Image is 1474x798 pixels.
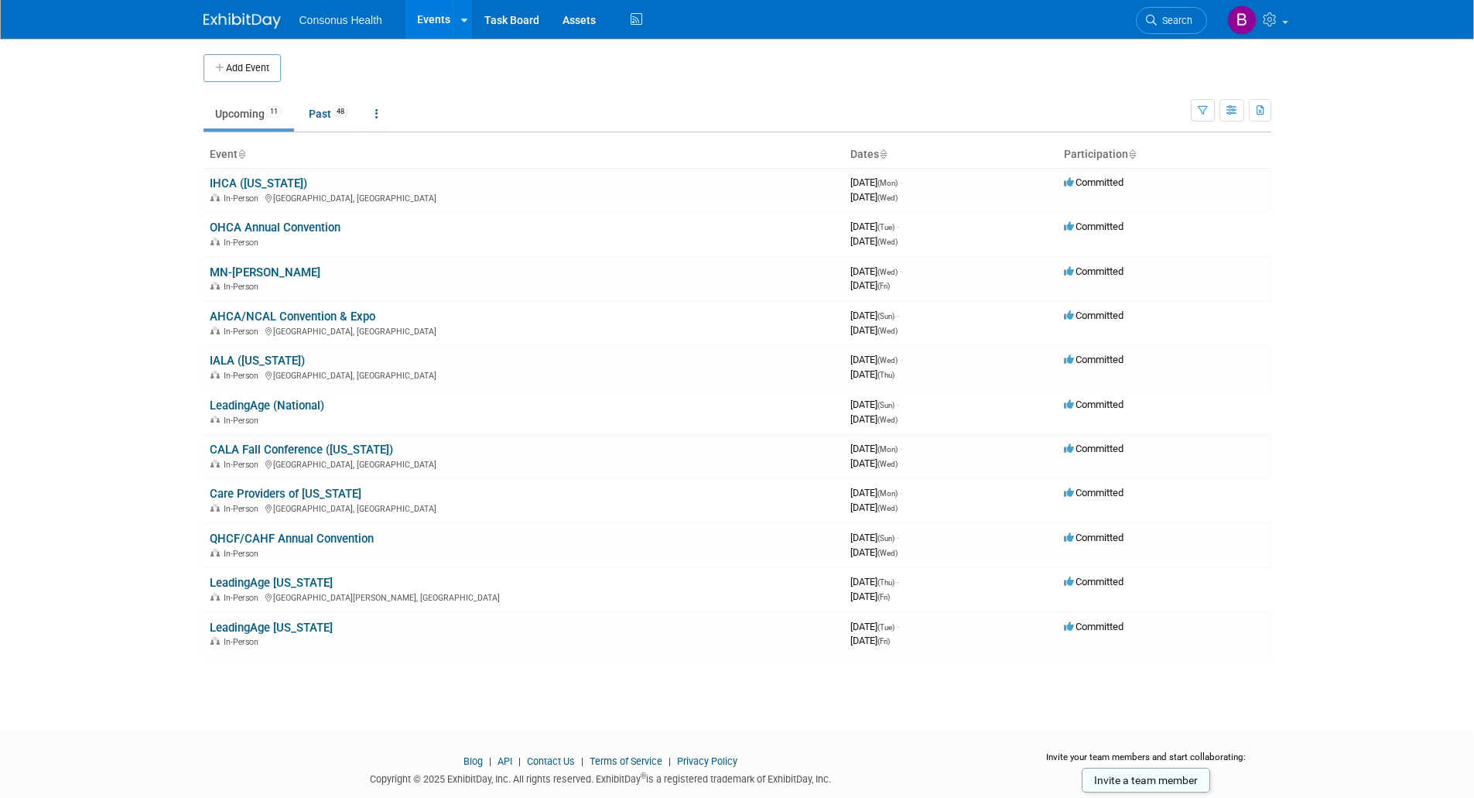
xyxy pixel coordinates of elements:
[210,327,220,334] img: In-Person Event
[877,416,898,424] span: (Wed)
[1064,487,1123,498] span: Committed
[850,443,902,454] span: [DATE]
[224,327,263,337] span: In-Person
[1064,265,1123,277] span: Committed
[210,191,838,204] div: [GEOGRAPHIC_DATA], [GEOGRAPHIC_DATA]
[850,279,890,291] span: [DATE]
[238,148,245,160] a: Sort by Event Name
[877,534,894,543] span: (Sun)
[850,576,899,587] span: [DATE]
[850,221,899,232] span: [DATE]
[665,755,675,767] span: |
[900,354,902,365] span: -
[850,502,898,513] span: [DATE]
[1064,443,1123,454] span: Committed
[210,549,220,557] img: In-Person Event
[210,176,307,190] a: IHCA ([US_STATE])
[877,282,890,290] span: (Fri)
[210,368,838,381] div: [GEOGRAPHIC_DATA], [GEOGRAPHIC_DATA]
[900,443,902,454] span: -
[224,238,263,248] span: In-Person
[297,99,361,128] a: Past48
[210,399,324,413] a: LeadingAge (National)
[1058,142,1271,168] th: Participation
[224,194,263,204] span: In-Person
[877,179,898,187] span: (Mon)
[224,416,263,426] span: In-Person
[210,460,220,467] img: In-Person Event
[210,221,340,235] a: OHCA Annual Convention
[203,769,999,786] div: Copyright © 2025 ExhibitDay, Inc. All rights reserved. ExhibitDay is a registered trademark of Ex...
[850,399,899,410] span: [DATE]
[332,106,349,118] span: 48
[897,310,899,321] span: -
[1157,15,1192,26] span: Search
[210,621,333,635] a: LeadingAge [US_STATE]
[1064,399,1123,410] span: Committed
[877,327,898,335] span: (Wed)
[527,755,575,767] a: Contact Us
[877,637,890,646] span: (Fri)
[897,221,899,232] span: -
[203,99,294,128] a: Upcoming11
[210,443,393,457] a: CALA Fall Conference ([US_STATE])
[515,755,525,767] span: |
[224,460,263,470] span: In-Person
[877,268,898,276] span: (Wed)
[1064,354,1123,365] span: Committed
[877,578,894,587] span: (Thu)
[463,755,483,767] a: Blog
[877,356,898,365] span: (Wed)
[210,532,374,546] a: QHCF/CAHF Annual Convention
[224,371,263,381] span: In-Person
[210,593,220,601] img: In-Person Event
[1064,310,1123,321] span: Committed
[1227,5,1257,35] img: Bridget Crane
[1064,621,1123,632] span: Committed
[850,265,902,277] span: [DATE]
[877,445,898,454] span: (Mon)
[877,371,894,379] span: (Thu)
[210,416,220,423] img: In-Person Event
[850,191,898,203] span: [DATE]
[850,310,899,321] span: [DATE]
[850,532,899,543] span: [DATE]
[1136,7,1207,34] a: Search
[850,235,898,247] span: [DATE]
[877,549,898,557] span: (Wed)
[850,635,890,646] span: [DATE]
[877,401,894,409] span: (Sun)
[210,487,361,501] a: Care Providers of [US_STATE]
[850,354,902,365] span: [DATE]
[590,755,662,767] a: Terms of Service
[203,54,281,82] button: Add Event
[1021,751,1271,774] div: Invite your team members and start collaborating:
[877,223,894,231] span: (Tue)
[210,591,838,603] div: [GEOGRAPHIC_DATA][PERSON_NAME], [GEOGRAPHIC_DATA]
[224,549,263,559] span: In-Person
[877,460,898,468] span: (Wed)
[877,623,894,632] span: (Tue)
[210,194,220,201] img: In-Person Event
[641,772,646,780] sup: ®
[1064,221,1123,232] span: Committed
[203,142,844,168] th: Event
[677,755,737,767] a: Privacy Policy
[224,282,263,292] span: In-Person
[1064,176,1123,188] span: Committed
[1128,148,1136,160] a: Sort by Participation Type
[897,532,899,543] span: -
[210,238,220,245] img: In-Person Event
[897,576,899,587] span: -
[224,637,263,647] span: In-Person
[203,13,281,29] img: ExhibitDay
[224,593,263,603] span: In-Person
[877,194,898,202] span: (Wed)
[844,142,1058,168] th: Dates
[900,265,902,277] span: -
[850,546,898,558] span: [DATE]
[224,504,263,514] span: In-Person
[877,593,890,601] span: (Fri)
[897,399,899,410] span: -
[210,310,375,324] a: AHCA/NCAL Convention & Expo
